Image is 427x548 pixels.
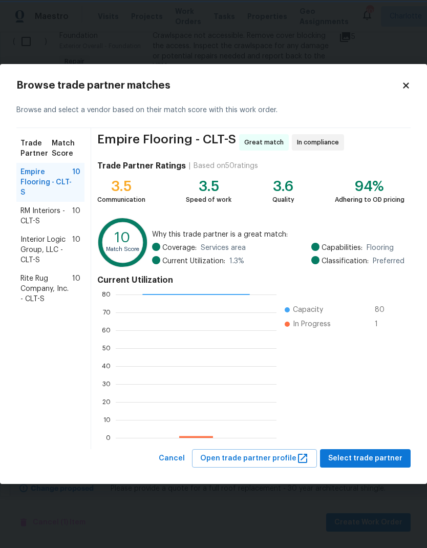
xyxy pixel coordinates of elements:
button: Open trade partner profile [192,449,317,468]
span: Great match [244,137,288,147]
span: In compliance [297,137,343,147]
span: Why this trade partner is a great match: [152,229,404,240]
div: Based on 50 ratings [194,161,258,171]
text: 0 [106,434,111,440]
span: Flooring [367,243,394,253]
span: Empire Flooring - CLT-S [97,134,236,151]
span: Classification: [322,256,369,266]
text: 70 [103,309,111,315]
button: Cancel [155,449,189,468]
h2: Browse trade partner matches [16,80,401,91]
span: RM Interiors - CLT-S [20,206,72,226]
div: Adhering to OD pricing [335,195,404,205]
div: 3.6 [272,181,294,192]
div: Browse and select a vendor based on their match score with this work order. [16,93,411,128]
text: Match Score [106,246,139,252]
span: Services area [201,243,246,253]
button: Select trade partner [320,449,411,468]
text: 80 [102,291,111,297]
div: 94% [335,181,404,192]
span: Trade Partner [20,138,52,159]
h4: Current Utilization [97,275,404,285]
div: 3.5 [97,181,145,192]
div: Quality [272,195,294,205]
text: 60 [102,327,111,333]
text: 30 [102,381,111,387]
span: Interior Logic Group, LLC - CLT-S [20,235,72,265]
span: Rite Rug Company, Inc. - CLT-S [20,273,72,304]
div: | [186,161,194,171]
span: 10 [72,273,80,304]
span: 1.3 % [229,256,244,266]
span: Cancel [159,452,185,465]
span: Select trade partner [328,452,402,465]
text: 10 [103,416,111,423]
span: 80 [375,305,391,315]
span: Preferred [373,256,404,266]
span: 10 [72,167,80,198]
h4: Trade Partner Ratings [97,161,186,171]
span: Current Utilization: [162,256,225,266]
text: 10 [115,231,130,245]
span: Capacity [293,305,323,315]
span: In Progress [293,319,331,329]
span: Coverage: [162,243,197,253]
span: Match Score [52,138,80,159]
span: 10 [72,235,80,265]
span: 10 [72,206,80,226]
text: 50 [102,345,111,351]
div: Speed of work [186,195,231,205]
span: 1 [375,319,391,329]
span: Open trade partner profile [200,452,309,465]
text: 20 [102,398,111,405]
span: Capabilities: [322,243,362,253]
text: 40 [102,363,111,369]
div: Communication [97,195,145,205]
div: 3.5 [186,181,231,192]
span: Empire Flooring - CLT-S [20,167,72,198]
